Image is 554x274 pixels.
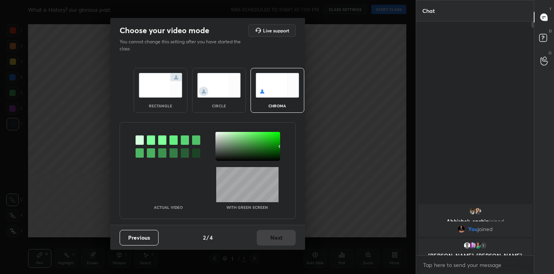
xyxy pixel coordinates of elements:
[203,233,206,242] h4: 2
[145,104,176,108] div: rectangle
[468,242,476,249] img: 419496af5d764995b47570d1e2b40022.jpg
[210,233,213,242] h4: 4
[457,225,465,233] img: 666fa0eaabd6440c939b188099b6a4ed.jpg
[416,203,534,256] div: grid
[468,207,476,215] img: 897357b5fc3546d098b711fc4a6c68b4.jpg
[263,28,289,33] h5: Live support
[549,6,552,12] p: T
[154,205,183,209] p: Actual Video
[474,242,482,249] img: d5e71d38e94745d69dd362ebfbf5a7b1.jpg
[423,218,528,224] p: Abhishek, sachin
[139,73,182,98] img: normalScreenIcon.ae25ed63.svg
[549,50,552,56] p: G
[120,230,159,246] button: Previous
[203,104,235,108] div: circle
[120,25,209,36] h2: Choose your video mode
[463,242,471,249] img: default.png
[468,226,478,232] span: You
[549,28,552,34] p: D
[120,38,246,52] p: You cannot change this setting after you have started the class
[197,73,241,98] img: circleScreenIcon.acc0effb.svg
[474,207,482,215] img: aa4afc4cda4c46b782767ec53d0ea348.jpg
[479,242,487,249] div: 1
[416,0,441,21] p: Chat
[206,233,209,242] h4: /
[478,226,493,232] span: joined
[489,217,504,225] span: joined
[423,253,528,259] p: [PERSON_NAME], [PERSON_NAME]
[226,205,268,209] p: With green screen
[256,73,299,98] img: chromaScreenIcon.c19ab0a0.svg
[262,104,293,108] div: chroma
